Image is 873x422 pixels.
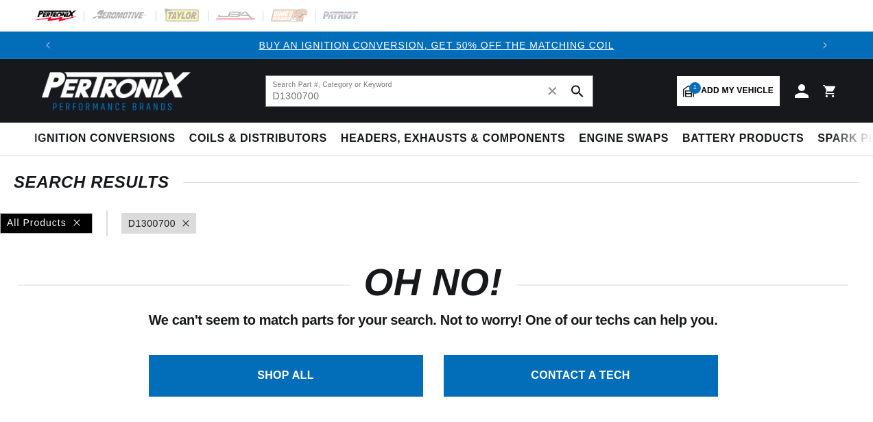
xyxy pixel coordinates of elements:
summary: Engine Swaps [572,123,675,155]
div: SEARCH RESULTS [14,175,859,189]
a: 1Add my vehicle [677,76,780,106]
span: Headers, Exhausts & Components [341,132,565,146]
button: Translation missing: en.sections.announcements.previous_announcement [34,32,62,59]
summary: Coils & Distributors [182,123,334,155]
button: search button [562,76,593,106]
summary: Ignition Conversions [34,123,182,155]
span: Engine Swaps [579,132,669,146]
a: D1300700 [128,216,176,231]
a: BUY AN IGNITION CONVERSION, GET 50% OFF THE MATCHING COIL [259,40,614,51]
span: 1 [689,82,701,94]
span: Add my vehicle [701,84,774,97]
button: Translation missing: en.sections.announcements.next_announcement [811,32,839,59]
h1: OH NO! [363,266,502,299]
input: Search Part #, Category or Keyword [266,76,593,106]
span: Coils & Distributors [189,132,327,146]
span: Battery Products [682,132,804,146]
span: Ignition Conversions [34,132,176,146]
div: Announcement [62,38,811,53]
a: CONTACT A TECH [444,355,718,397]
p: We can't seem to match parts for your search. Not to worry! One of our techs can help you. [18,309,848,331]
summary: Battery Products [675,123,811,155]
img: Pertronix [34,67,192,114]
div: 1 of 3 [62,38,811,53]
a: SHOP ALL [149,355,423,397]
summary: Headers, Exhausts & Components [334,123,572,155]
